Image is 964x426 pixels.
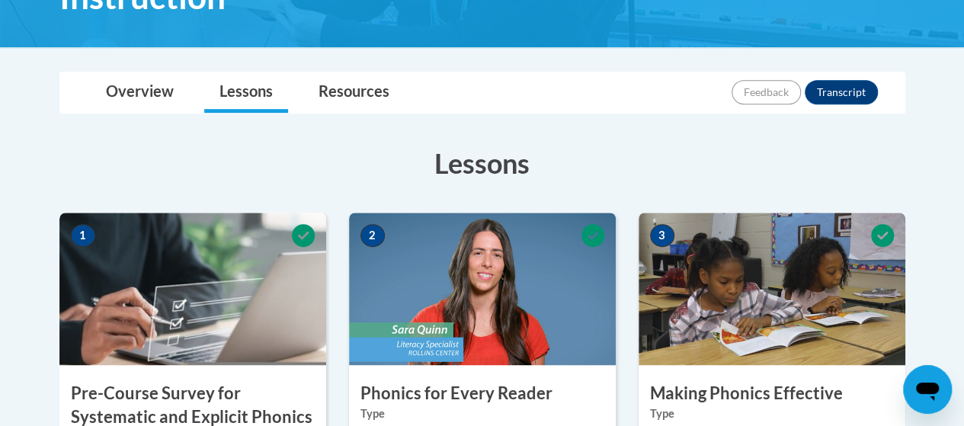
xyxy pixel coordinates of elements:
[349,213,616,365] img: Course Image
[732,80,801,104] button: Feedback
[59,213,326,365] img: Course Image
[805,80,878,104] button: Transcript
[349,382,616,405] h3: Phonics for Every Reader
[204,72,288,113] a: Lessons
[360,405,604,422] label: Type
[59,144,905,182] h3: Lessons
[303,72,405,113] a: Resources
[360,224,385,247] span: 2
[639,213,905,365] img: Course Image
[650,405,894,422] label: Type
[903,365,952,414] iframe: Button to launch messaging window
[650,224,674,247] span: 3
[91,72,189,113] a: Overview
[639,382,905,405] h3: Making Phonics Effective
[71,224,95,247] span: 1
